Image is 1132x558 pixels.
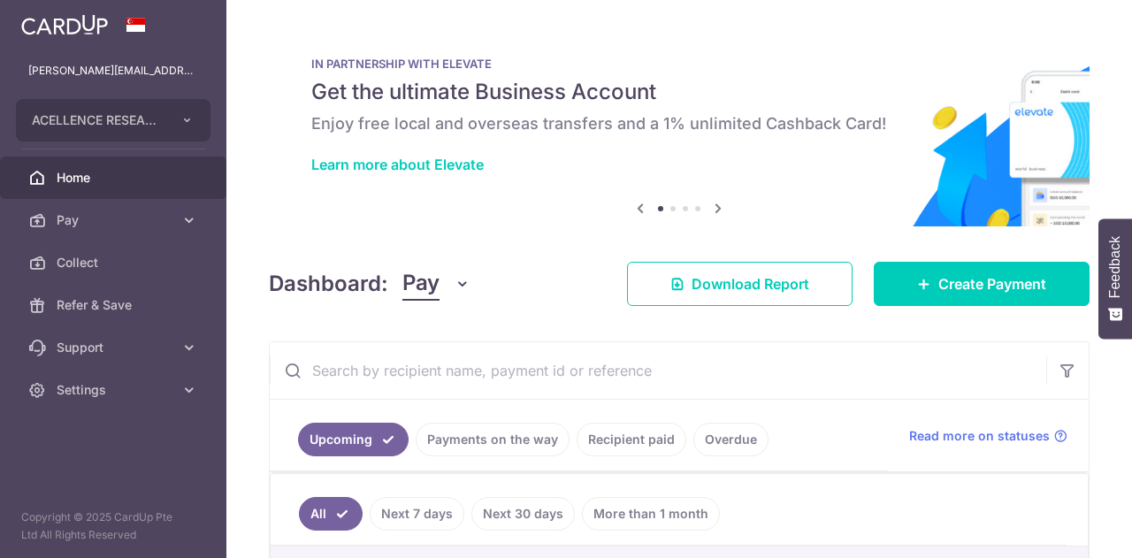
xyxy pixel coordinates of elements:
span: Download Report [692,273,809,294]
span: Feedback [1107,236,1123,298]
span: Create Payment [938,273,1046,294]
h5: Get the ultimate Business Account [311,78,1047,106]
a: Learn more about Elevate [311,156,484,173]
a: Read more on statuses [909,427,1067,445]
button: Pay [402,267,470,301]
a: Payments on the way [416,423,570,456]
p: IN PARTNERSHIP WITH ELEVATE [311,57,1047,71]
button: ACELLENCE RESEARCH FIELDWORK PTE. LTD. [16,99,210,141]
span: Refer & Save [57,296,173,314]
a: All [299,497,363,531]
a: Download Report [627,262,853,306]
span: Home [57,169,173,187]
a: Overdue [693,423,769,456]
img: CardUp [21,14,108,35]
span: Read more on statuses [909,427,1050,445]
button: Feedback - Show survey [1098,218,1132,339]
span: Settings [57,381,173,399]
a: Recipient paid [577,423,686,456]
input: Search by recipient name, payment id or reference [270,342,1046,399]
span: Support [57,339,173,356]
span: Pay [402,267,440,301]
span: Pay [57,211,173,229]
h6: Enjoy free local and overseas transfers and a 1% unlimited Cashback Card! [311,113,1047,134]
h4: Dashboard: [269,268,388,300]
span: ACELLENCE RESEARCH FIELDWORK PTE. LTD. [32,111,163,129]
a: Upcoming [298,423,409,456]
p: [PERSON_NAME][EMAIL_ADDRESS][PERSON_NAME][DOMAIN_NAME] [28,62,198,80]
a: Next 7 days [370,497,464,531]
img: Renovation banner [269,28,1090,226]
a: Create Payment [874,262,1090,306]
a: More than 1 month [582,497,720,531]
span: Collect [57,254,173,271]
a: Next 30 days [471,497,575,531]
